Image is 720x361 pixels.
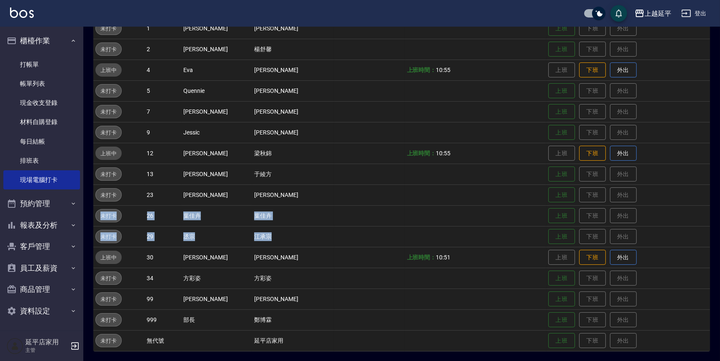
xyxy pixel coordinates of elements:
[181,18,252,39] td: [PERSON_NAME]
[610,250,637,265] button: 外出
[548,167,575,182] button: 上班
[436,67,450,73] span: 10:55
[407,150,436,157] b: 上班時間：
[548,291,575,307] button: 上班
[3,257,80,279] button: 員工及薪資
[3,279,80,300] button: 商品管理
[95,66,122,75] span: 上班中
[181,268,252,289] td: 方彩姿
[252,247,334,268] td: [PERSON_NAME]
[145,184,182,205] td: 23
[181,164,252,184] td: [PERSON_NAME]
[145,330,182,351] td: 無代號
[3,30,80,52] button: 櫃檯作業
[3,132,80,151] a: 每日結帳
[548,271,575,286] button: 上班
[145,143,182,164] td: 12
[3,300,80,322] button: 資料設定
[96,45,121,54] span: 未打卡
[145,309,182,330] td: 999
[3,170,80,189] a: 現場電腦打卡
[252,122,334,143] td: [PERSON_NAME]
[252,80,334,101] td: [PERSON_NAME]
[96,191,121,199] span: 未打卡
[96,336,121,345] span: 未打卡
[181,80,252,101] td: Quennie
[96,107,121,116] span: 未打卡
[95,253,122,262] span: 上班中
[145,247,182,268] td: 30
[145,226,182,247] td: 29
[181,226,252,247] td: 丞宗
[631,5,675,22] button: 上越延平
[96,274,121,283] span: 未打卡
[181,184,252,205] td: [PERSON_NAME]
[579,250,606,265] button: 下班
[610,62,637,78] button: 外出
[548,42,575,57] button: 上班
[252,143,334,164] td: 梁秋錦
[96,128,121,137] span: 未打卡
[548,312,575,328] button: 上班
[7,338,23,354] img: Person
[145,122,182,143] td: 9
[96,24,121,33] span: 未打卡
[252,184,334,205] td: [PERSON_NAME]
[96,212,121,220] span: 未打卡
[181,289,252,309] td: [PERSON_NAME]
[3,112,80,132] a: 材料自購登錄
[95,149,122,158] span: 上班中
[96,295,121,304] span: 未打卡
[678,6,710,21] button: 登出
[252,309,334,330] td: 鄭博霖
[3,214,80,236] button: 報表及分析
[252,39,334,60] td: 楊舒馨
[145,164,182,184] td: 13
[3,193,80,214] button: 預約管理
[96,316,121,324] span: 未打卡
[145,268,182,289] td: 34
[548,208,575,224] button: 上班
[252,101,334,122] td: [PERSON_NAME]
[10,7,34,18] img: Logo
[181,309,252,330] td: 部長
[548,21,575,36] button: 上班
[252,18,334,39] td: [PERSON_NAME]
[145,39,182,60] td: 2
[96,87,121,95] span: 未打卡
[252,268,334,289] td: 方彩姿
[3,55,80,74] a: 打帳單
[548,104,575,120] button: 上班
[145,80,182,101] td: 5
[252,330,334,351] td: 延平店家用
[181,122,252,143] td: Jessic
[548,125,575,140] button: 上班
[145,205,182,226] td: 26
[548,83,575,99] button: 上班
[610,5,627,22] button: save
[3,151,80,170] a: 排班表
[610,146,637,161] button: 外出
[407,67,436,73] b: 上班時間：
[145,289,182,309] td: 99
[579,62,606,78] button: 下班
[181,39,252,60] td: [PERSON_NAME]
[548,229,575,244] button: 上班
[579,146,606,161] button: 下班
[181,143,252,164] td: [PERSON_NAME]
[181,60,252,80] td: Eva
[3,74,80,93] a: 帳單列表
[548,187,575,203] button: 上班
[436,254,450,261] span: 10:51
[96,170,121,179] span: 未打卡
[252,289,334,309] td: [PERSON_NAME]
[252,205,334,226] td: 葉佳卉
[252,164,334,184] td: 于綾方
[436,150,450,157] span: 10:55
[548,333,575,349] button: 上班
[252,226,334,247] td: 江承宗
[145,101,182,122] td: 7
[145,60,182,80] td: 4
[181,101,252,122] td: [PERSON_NAME]
[96,232,121,241] span: 未打卡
